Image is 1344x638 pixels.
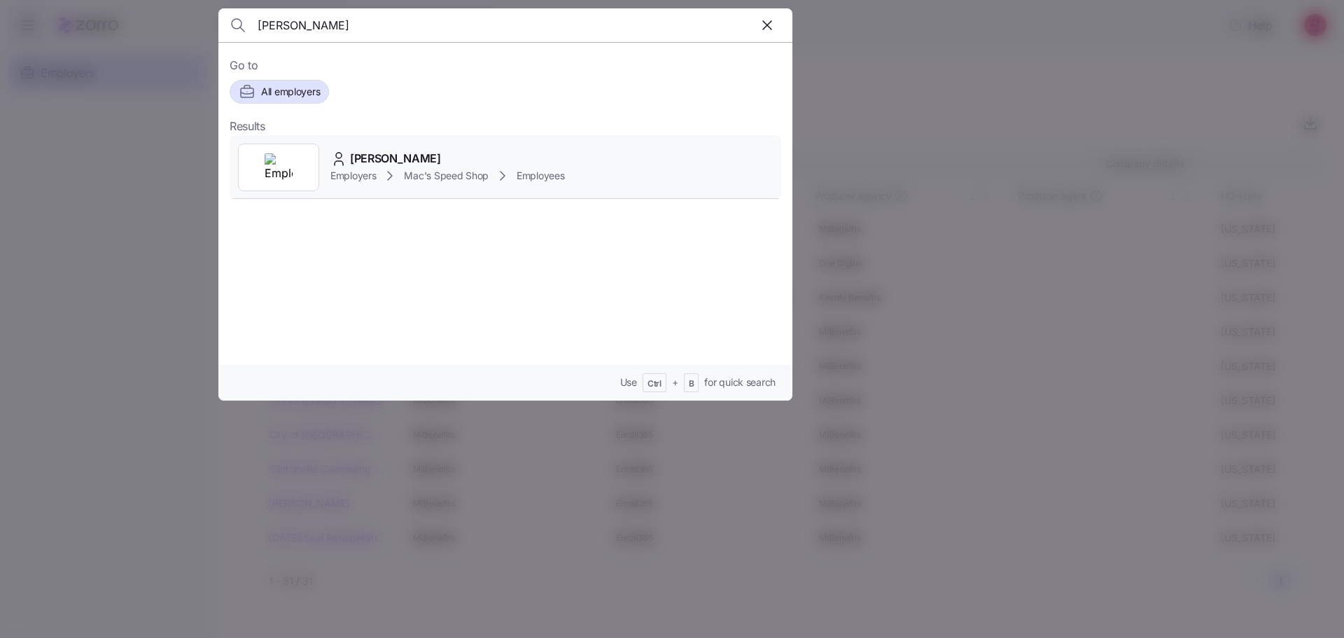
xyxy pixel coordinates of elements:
span: + [672,375,678,389]
span: for quick search [704,375,776,389]
span: Go to [230,57,781,74]
span: Employers [330,169,376,183]
button: All employers [230,80,329,104]
span: B [689,378,694,390]
img: Employer logo [265,153,293,181]
span: [PERSON_NAME] [350,150,441,167]
span: Employees [517,169,564,183]
span: Mac's Speed Shop [404,169,489,183]
span: Use [620,375,637,389]
span: All employers [261,85,320,99]
span: Results [230,118,265,135]
span: Ctrl [647,378,661,390]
